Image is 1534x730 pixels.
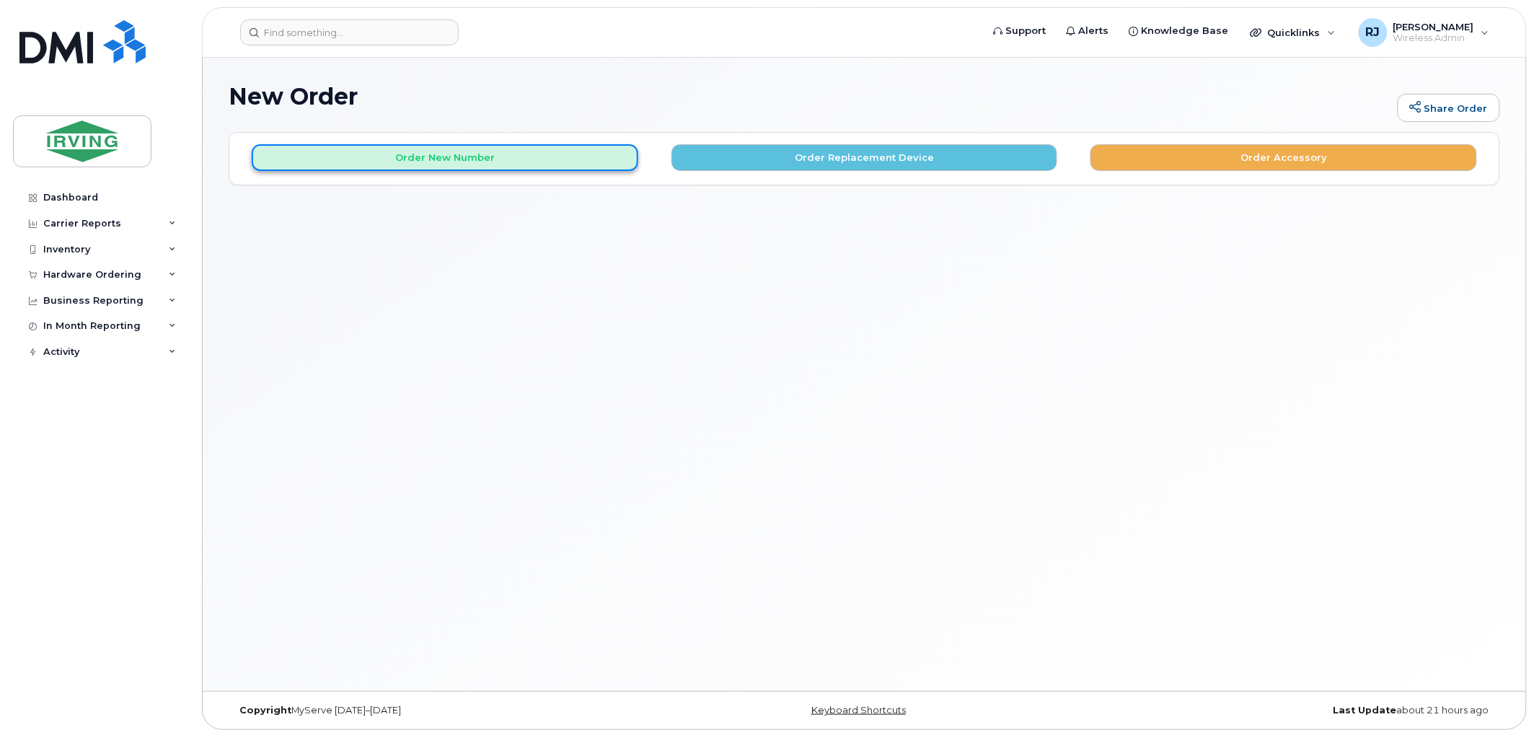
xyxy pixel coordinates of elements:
[811,705,906,716] a: Keyboard Shortcuts
[1090,144,1477,171] button: Order Accessory
[229,705,653,716] div: MyServe [DATE]–[DATE]
[239,705,291,716] strong: Copyright
[1076,705,1500,716] div: about 21 hours ago
[252,144,638,171] button: Order New Number
[671,144,1058,171] button: Order Replacement Device
[1334,705,1397,716] strong: Last Update
[229,84,1390,109] h1: New Order
[1398,94,1500,123] a: Share Order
